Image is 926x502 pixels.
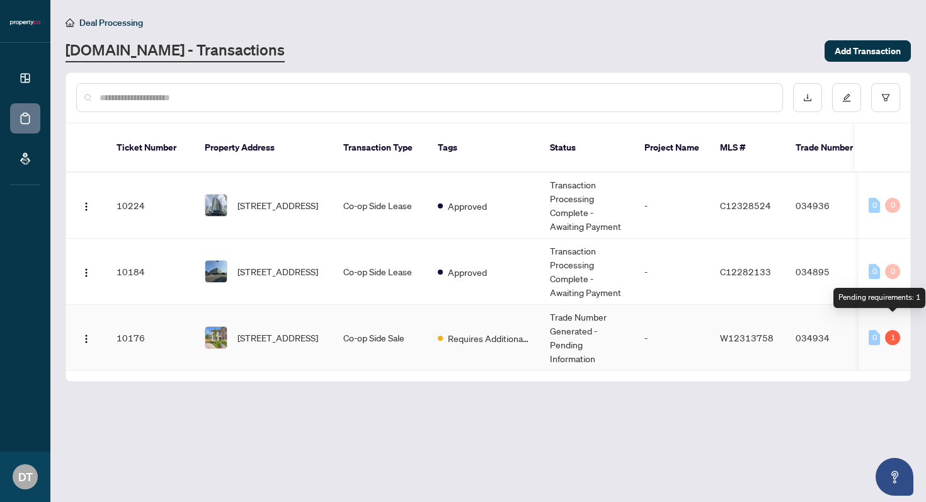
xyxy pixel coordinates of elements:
[106,239,195,305] td: 10184
[448,265,487,279] span: Approved
[634,239,710,305] td: -
[237,198,318,212] span: [STREET_ADDRESS]
[885,330,900,345] div: 1
[81,334,91,344] img: Logo
[428,123,540,173] th: Tags
[793,83,822,112] button: download
[634,305,710,371] td: -
[76,195,96,215] button: Logo
[871,83,900,112] button: filter
[869,198,880,213] div: 0
[76,261,96,282] button: Logo
[448,199,487,213] span: Approved
[10,19,40,26] img: logo
[885,264,900,279] div: 0
[205,261,227,282] img: thumbnail-img
[333,305,428,371] td: Co-op Side Sale
[833,288,925,308] div: Pending requirements: 1
[18,468,33,486] span: DT
[786,173,874,239] td: 034936
[869,264,880,279] div: 0
[81,268,91,278] img: Logo
[710,123,786,173] th: MLS #
[333,173,428,239] td: Co-op Side Lease
[786,305,874,371] td: 034934
[333,239,428,305] td: Co-op Side Lease
[720,266,771,277] span: C12282133
[448,331,530,345] span: Requires Additional Docs
[205,195,227,216] img: thumbnail-img
[881,93,890,102] span: filter
[106,305,195,371] td: 10176
[720,332,774,343] span: W12313758
[76,328,96,348] button: Logo
[106,123,195,173] th: Ticket Number
[634,123,710,173] th: Project Name
[195,123,333,173] th: Property Address
[66,18,74,27] span: home
[876,458,913,496] button: Open asap
[634,173,710,239] td: -
[540,123,634,173] th: Status
[333,123,428,173] th: Transaction Type
[79,17,143,28] span: Deal Processing
[106,173,195,239] td: 10224
[540,305,634,371] td: Trade Number Generated - Pending Information
[786,239,874,305] td: 034895
[803,93,812,102] span: download
[720,200,771,211] span: C12328524
[885,198,900,213] div: 0
[81,202,91,212] img: Logo
[869,330,880,345] div: 0
[237,265,318,278] span: [STREET_ADDRESS]
[786,123,874,173] th: Trade Number
[66,40,285,62] a: [DOMAIN_NAME] - Transactions
[237,331,318,345] span: [STREET_ADDRESS]
[825,40,911,62] button: Add Transaction
[842,93,851,102] span: edit
[835,41,901,61] span: Add Transaction
[540,173,634,239] td: Transaction Processing Complete - Awaiting Payment
[205,327,227,348] img: thumbnail-img
[540,239,634,305] td: Transaction Processing Complete - Awaiting Payment
[832,83,861,112] button: edit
